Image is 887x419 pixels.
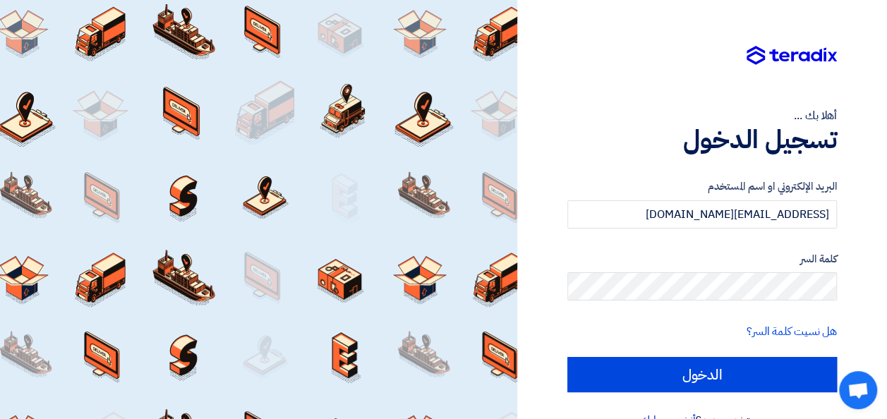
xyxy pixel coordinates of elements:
[839,371,877,409] div: Open chat
[747,323,837,340] a: هل نسيت كلمة السر؟
[567,107,837,124] div: أهلا بك ...
[567,357,837,392] input: الدخول
[567,251,837,267] label: كلمة السر
[567,124,837,155] h1: تسجيل الدخول
[567,200,837,229] input: أدخل بريد العمل الإلكتروني او اسم المستخدم الخاص بك ...
[747,46,837,66] img: Teradix logo
[567,178,837,195] label: البريد الإلكتروني او اسم المستخدم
